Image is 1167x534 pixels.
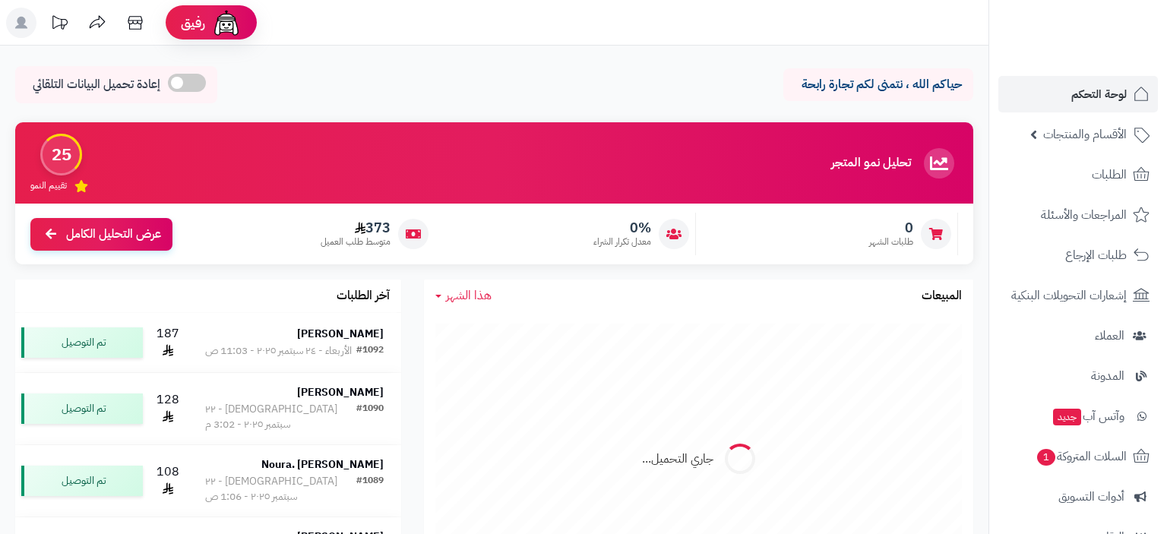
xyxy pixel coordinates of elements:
[998,358,1158,394] a: المدونة
[205,343,352,359] div: الأربعاء - ٢٤ سبتمبر ٢٠٢٥ - 11:03 ص
[1037,449,1055,466] span: 1
[30,179,67,192] span: تقييم النمو
[321,235,391,248] span: متوسط طلب العميل
[1091,365,1124,387] span: المدونة
[998,197,1158,233] a: المراجعات والأسئلة
[1071,84,1127,105] span: لوحة التحكم
[21,327,143,358] div: تم التوصيل
[869,220,913,236] span: 0
[998,438,1158,475] a: السلات المتروكة1
[211,8,242,38] img: ai-face.png
[149,445,188,517] td: 108
[1036,446,1127,467] span: السلات المتروكة
[998,318,1158,354] a: العملاء
[1041,204,1127,226] span: المراجعات والأسئلة
[869,235,913,248] span: طلبات الشهر
[998,479,1158,515] a: أدوات التسويق
[149,313,188,372] td: 187
[356,474,384,504] div: #1089
[998,237,1158,273] a: طلبات الإرجاع
[30,218,172,251] a: عرض التحليل الكامل
[998,398,1158,434] a: وآتس آبجديد
[261,457,384,472] strong: Noura. [PERSON_NAME]
[21,393,143,424] div: تم التوصيل
[356,343,384,359] div: #1092
[1092,164,1127,185] span: الطلبات
[40,8,78,42] a: تحديثات المنصة
[356,402,384,432] div: #1090
[1064,40,1153,72] img: logo-2.png
[337,289,390,303] h3: آخر الطلبات
[1052,406,1124,427] span: وآتس آب
[181,14,205,32] span: رفيق
[149,373,188,444] td: 128
[205,474,356,504] div: [DEMOGRAPHIC_DATA] - ٢٢ سبتمبر ٢٠٢٥ - 1:06 ص
[795,76,962,93] p: حياكم الله ، نتمنى لكم تجارة رابحة
[1043,124,1127,145] span: الأقسام والمنتجات
[831,156,911,170] h3: تحليل نمو المتجر
[66,226,161,243] span: عرض التحليل الكامل
[33,76,160,93] span: إعادة تحميل البيانات التلقائي
[21,466,143,496] div: تم التوصيل
[321,220,391,236] span: 373
[1058,486,1124,507] span: أدوات التسويق
[1011,285,1127,306] span: إشعارات التحويلات البنكية
[297,326,384,342] strong: [PERSON_NAME]
[642,450,713,468] div: جاري التحميل...
[998,156,1158,193] a: الطلبات
[446,286,492,305] span: هذا الشهر
[998,277,1158,314] a: إشعارات التحويلات البنكية
[922,289,962,303] h3: المبيعات
[998,76,1158,112] a: لوحة التحكم
[1065,245,1127,266] span: طلبات الإرجاع
[1053,409,1081,425] span: جديد
[435,287,492,305] a: هذا الشهر
[205,402,356,432] div: [DEMOGRAPHIC_DATA] - ٢٢ سبتمبر ٢٠٢٥ - 3:02 م
[297,384,384,400] strong: [PERSON_NAME]
[593,235,651,248] span: معدل تكرار الشراء
[593,220,651,236] span: 0%
[1095,325,1124,346] span: العملاء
